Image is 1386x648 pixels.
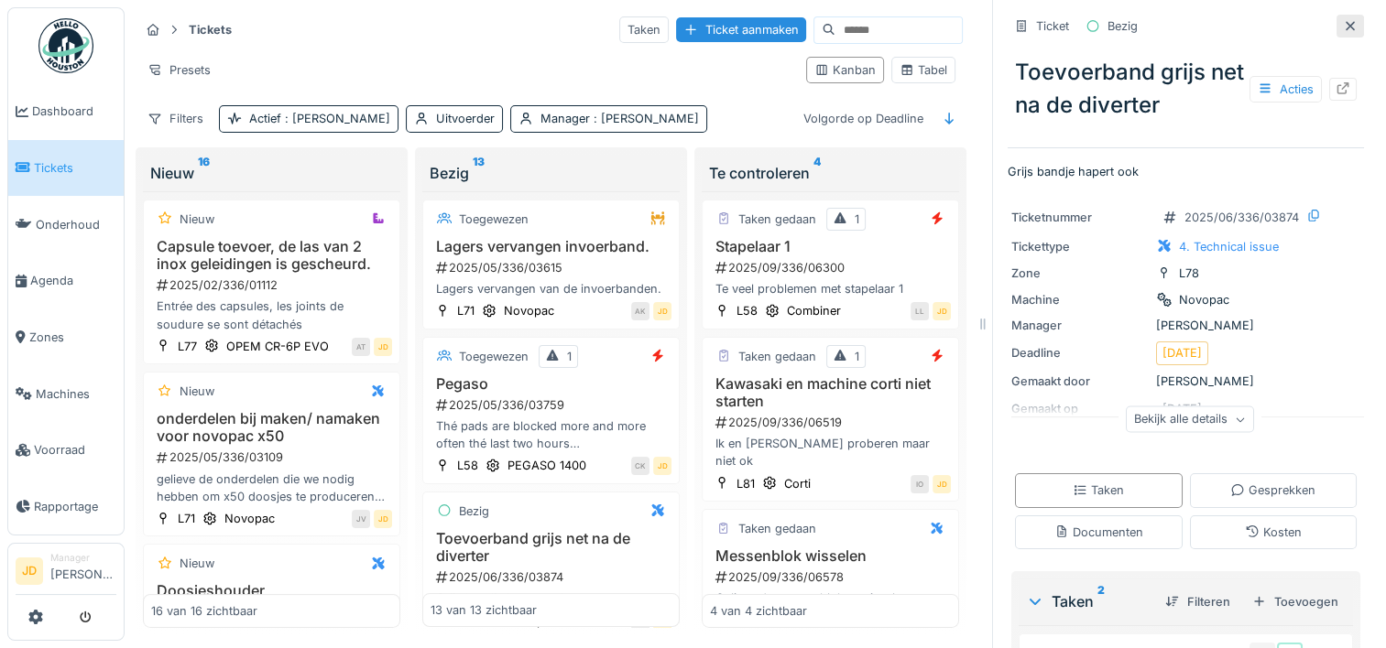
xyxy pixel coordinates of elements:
[676,17,806,42] div: Ticket aanmaken
[151,582,392,599] h3: Doosjeshouder
[459,211,529,228] div: Toegewezen
[249,110,390,127] div: Actief
[36,385,116,403] span: Machines
[139,57,219,83] div: Presets
[8,365,124,422] a: Machines
[855,348,859,365] div: 1
[34,159,116,177] span: Tickets
[855,211,859,228] div: 1
[1245,589,1346,614] div: Toevoegen
[50,551,116,565] div: Manager
[1011,265,1149,282] div: Zone
[1011,238,1149,255] div: Tickettype
[226,338,329,355] div: OPEM CR-6P EVO
[911,475,929,493] div: IO
[631,457,649,475] div: CK
[178,510,195,527] div: L71
[8,196,124,253] a: Onderhoud
[710,375,951,410] h3: Kawasaki en machine corti niet starten
[8,140,124,197] a: Tickets
[8,83,124,140] a: Dashboard
[737,475,755,492] div: L81
[813,162,821,184] sup: 4
[653,457,671,475] div: JD
[795,105,932,132] div: Volgorde op Deadline
[457,302,475,319] div: L71
[1011,373,1360,390] div: [PERSON_NAME]
[507,457,586,474] div: PEGASO 1400
[1011,209,1149,226] div: Ticketnummer
[150,162,393,184] div: Nieuw
[374,338,392,356] div: JD
[567,348,572,365] div: 1
[737,302,758,319] div: L58
[151,602,257,620] div: 16 van 16 zichtbaar
[1126,406,1254,433] div: Bekijk alle details
[590,112,699,125] span: : [PERSON_NAME]
[1011,291,1149,308] div: Machine
[619,16,669,43] div: Taken
[180,555,214,572] div: Nieuw
[459,348,529,365] div: Toegewezen
[32,103,116,120] span: Dashboard
[1162,344,1202,362] div: [DATE]
[1026,590,1151,612] div: Taken
[1097,590,1105,612] sup: 2
[352,510,370,528] div: JV
[473,162,485,184] sup: 13
[710,280,951,297] div: Te veel problemen met stapelaar 1
[34,441,116,459] span: Voorraad
[504,302,554,319] div: Novopac
[224,510,275,527] div: Novopac
[1011,373,1149,390] div: Gemaakt door
[434,396,671,414] div: 2025/05/336/03759
[38,18,93,73] img: Badge_color-CXgf-gQk.svg
[814,61,876,79] div: Kanban
[430,162,672,184] div: Bezig
[1108,17,1138,35] div: Bezig
[933,475,951,493] div: JD
[1054,524,1143,541] div: Documenten
[933,302,951,320] div: JD
[784,475,811,492] div: Corti
[738,520,816,537] div: Taken gedaan
[50,551,116,590] li: [PERSON_NAME]
[431,602,537,620] div: 13 van 13 zichtbaar
[1179,238,1279,255] div: 4. Technical issue
[8,479,124,535] a: Rapportage
[1179,265,1199,282] div: L78
[459,502,489,520] div: Bezig
[1158,589,1238,614] div: Filteren
[1073,481,1124,499] div: Taken
[198,162,210,184] sup: 16
[1011,317,1149,334] div: Manager
[714,568,951,586] div: 2025/09/336/06578
[653,302,671,320] div: JD
[431,417,671,452] div: Thé pads are blocked more and more often thé last two hours Always at thé same position
[431,280,671,297] div: Lagers vervangen van de invoerbanden.
[457,457,478,474] div: L58
[155,448,392,466] div: 2025/05/336/03109
[8,422,124,479] a: Voorraad
[714,259,951,276] div: 2025/09/336/06300
[911,302,929,320] div: LL
[181,21,239,38] strong: Tickets
[8,253,124,309] a: Agenda
[180,211,214,228] div: Nieuw
[900,61,947,79] div: Tabel
[431,375,671,393] h3: Pegaso
[787,302,841,319] div: Combiner
[1250,76,1322,103] div: Acties
[180,383,214,400] div: Nieuw
[139,105,212,132] div: Filters
[29,329,116,346] span: Zones
[30,272,116,289] span: Agenda
[1036,17,1069,35] div: Ticket
[540,110,699,127] div: Manager
[434,568,671,586] div: 2025/06/336/03874
[431,589,671,607] div: Grijs bandje hapert ook
[710,589,951,624] div: Gelieve de messenblok te wisselen met de gereviseerde zodat je nadien deze kan reviseren.
[16,551,116,595] a: JD Manager[PERSON_NAME]
[710,435,951,470] div: Ik en [PERSON_NAME] proberen maar niet ok
[281,112,390,125] span: : [PERSON_NAME]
